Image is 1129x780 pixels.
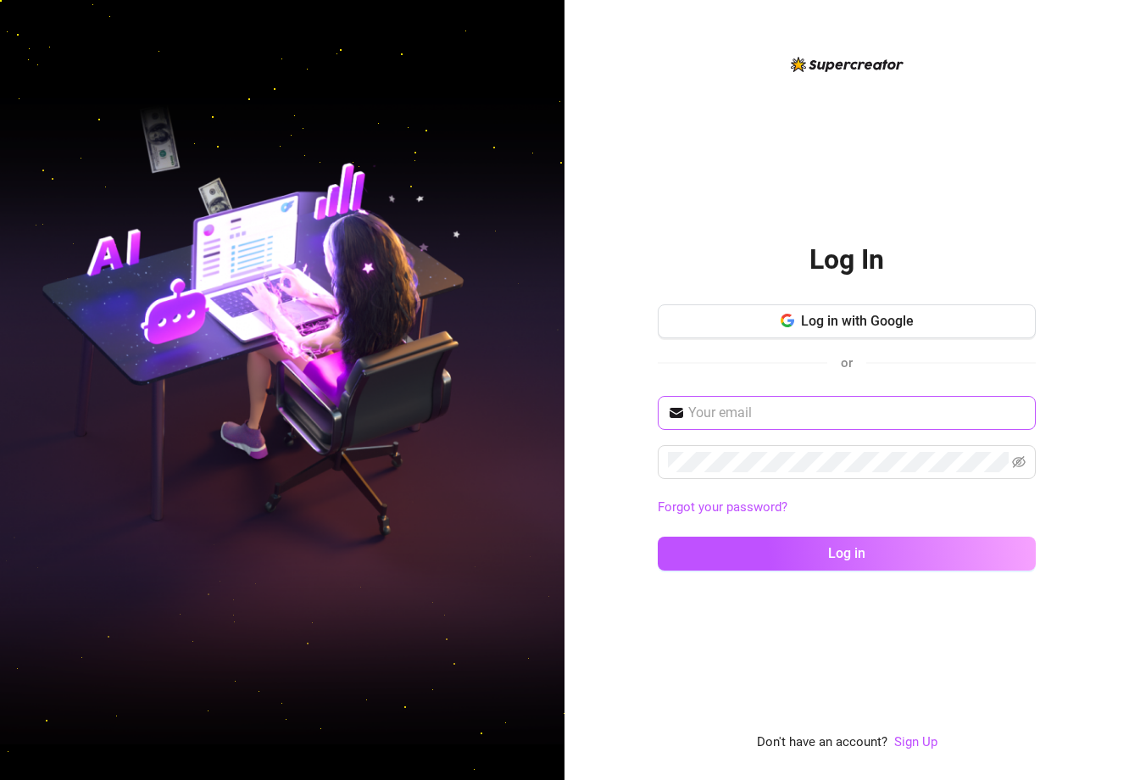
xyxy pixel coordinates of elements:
button: Log in with Google [658,304,1036,338]
span: eye-invisible [1012,455,1026,469]
a: Forgot your password? [658,499,787,515]
a: Sign Up [894,734,937,749]
button: Log in [658,537,1036,571]
a: Sign Up [894,733,937,753]
img: logo-BBDzfeDw.svg [791,57,904,72]
input: Your email [688,403,1026,423]
span: Log in with Google [801,313,914,329]
span: Log in [828,545,865,561]
a: Forgot your password? [658,498,1036,518]
span: Don't have an account? [757,733,887,753]
h2: Log In [809,242,884,277]
span: or [841,355,853,370]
